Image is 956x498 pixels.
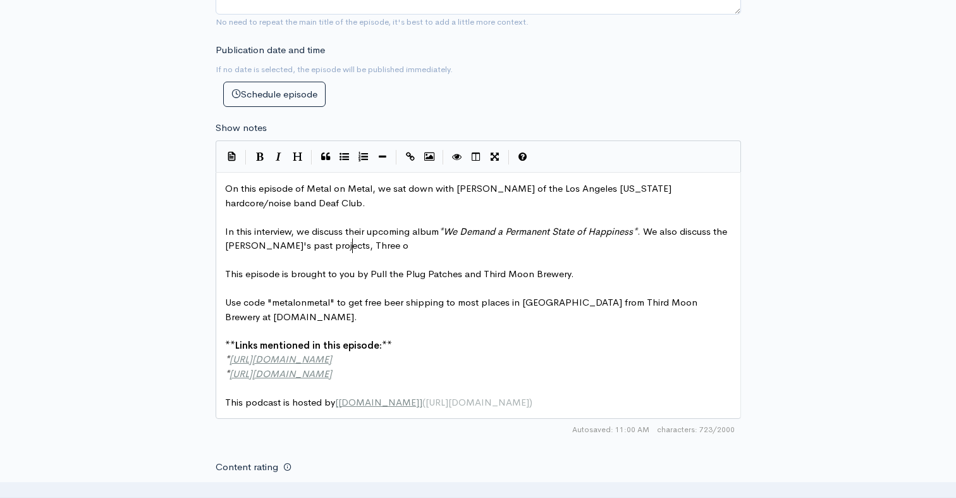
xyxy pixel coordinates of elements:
button: Numbered List [354,147,373,166]
button: Italic [269,147,288,166]
button: Bold [250,147,269,166]
button: Create Link [401,147,420,166]
span: [DOMAIN_NAME] [338,396,419,408]
label: Content rating [216,454,278,480]
span: 723/2000 [657,424,735,435]
span: In this interview, we discuss their upcoming album . We also discuss the [PERSON_NAME]'s past pro... [225,225,730,252]
button: Schedule episode [223,82,326,108]
span: [URL][DOMAIN_NAME] [426,396,529,408]
i: | [245,150,247,165]
button: Toggle Preview [448,147,467,166]
small: No need to repeat the main title of the episode, it's best to add a little more context. [216,16,529,27]
i: | [508,150,510,165]
label: This episode has explicit language or themes. [228,480,424,495]
span: ] [419,396,422,408]
span: [ [335,396,338,408]
span: On this episode of Metal on Metal, we sat down with [PERSON_NAME] of the Los Angeles [US_STATE] h... [225,182,674,209]
label: Show notes [216,121,267,135]
i: | [443,150,444,165]
span: Links mentioned in this episode: [235,339,382,351]
span: We Demand a Permanent State of Happiness [443,225,633,237]
span: This episode is brought to you by Pull the Plug Patches and Third Moon Brewery. [225,268,574,280]
button: Toggle Fullscreen [486,147,505,166]
button: Insert Image [420,147,439,166]
i: | [396,150,397,165]
button: Insert Horizontal Line [373,147,392,166]
span: Autosaved: 11:00 AM [572,424,649,435]
small: If no date is selected, the episode will be published immediately. [216,64,453,75]
span: [URL][DOMAIN_NAME] [230,353,332,365]
button: Generic List [335,147,354,166]
button: Quote [316,147,335,166]
span: ( [422,396,426,408]
span: This podcast is hosted by [225,396,532,408]
button: Insert Show Notes Template [223,147,242,166]
label: Publication date and time [216,43,325,58]
button: Toggle Side by Side [467,147,486,166]
span: [URL][DOMAIN_NAME] [230,368,332,380]
span: Use code "metalonmetal" to get free beer shipping to most places in [GEOGRAPHIC_DATA] from Third ... [225,296,700,323]
i: | [311,150,312,165]
button: Markdown Guide [513,147,532,166]
button: Heading [288,147,307,166]
span: ) [529,396,532,408]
